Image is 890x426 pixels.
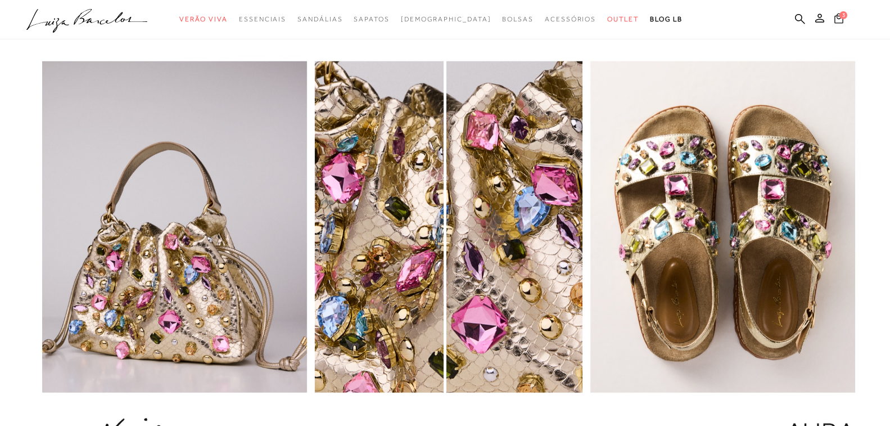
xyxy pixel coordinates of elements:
[839,11,847,19] span: 3
[607,15,639,23] span: Outlet
[545,15,596,23] span: Acessórios
[297,9,342,30] a: categoryNavScreenReaderText
[239,9,286,30] a: categoryNavScreenReaderText
[239,15,286,23] span: Essenciais
[179,15,228,23] span: Verão Viva
[179,9,228,30] a: categoryNavScreenReaderText
[297,15,342,23] span: Sandálias
[401,15,491,23] span: [DEMOGRAPHIC_DATA]
[650,15,683,23] span: BLOG LB
[650,9,683,30] a: BLOG LB
[831,12,847,28] button: 3
[607,9,639,30] a: categoryNavScreenReaderText
[354,15,389,23] span: Sapatos
[545,9,596,30] a: categoryNavScreenReaderText
[401,9,491,30] a: noSubCategoriesText
[502,9,534,30] a: categoryNavScreenReaderText
[502,15,534,23] span: Bolsas
[354,9,389,30] a: categoryNavScreenReaderText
